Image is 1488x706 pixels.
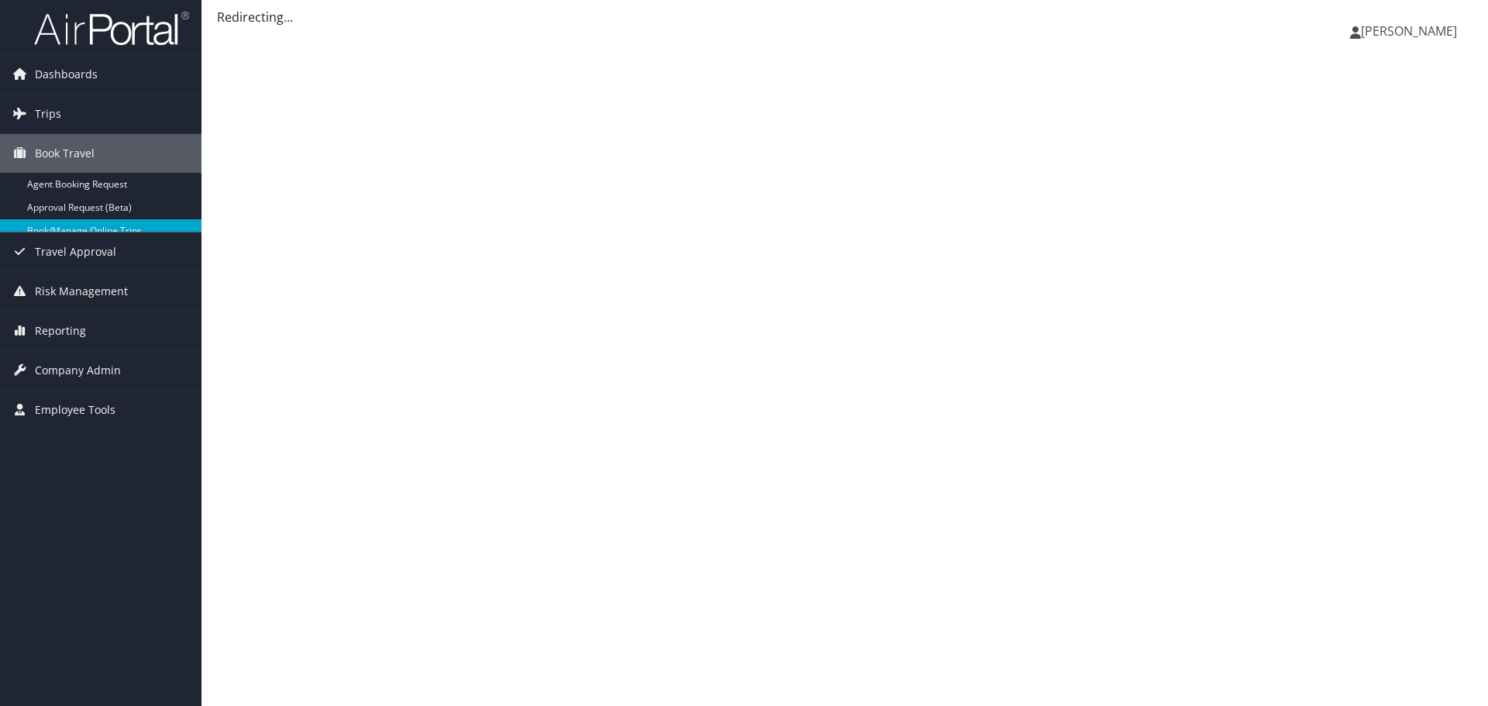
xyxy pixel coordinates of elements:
div: Redirecting... [217,8,1472,26]
span: [PERSON_NAME] [1361,22,1457,40]
a: [PERSON_NAME] [1350,8,1472,54]
span: Book Travel [35,134,95,173]
img: airportal-logo.png [34,10,189,46]
span: Dashboards [35,55,98,94]
span: Reporting [35,312,86,350]
span: Travel Approval [35,232,116,271]
span: Risk Management [35,272,128,311]
span: Trips [35,95,61,133]
span: Employee Tools [35,391,115,429]
span: Company Admin [35,351,121,390]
